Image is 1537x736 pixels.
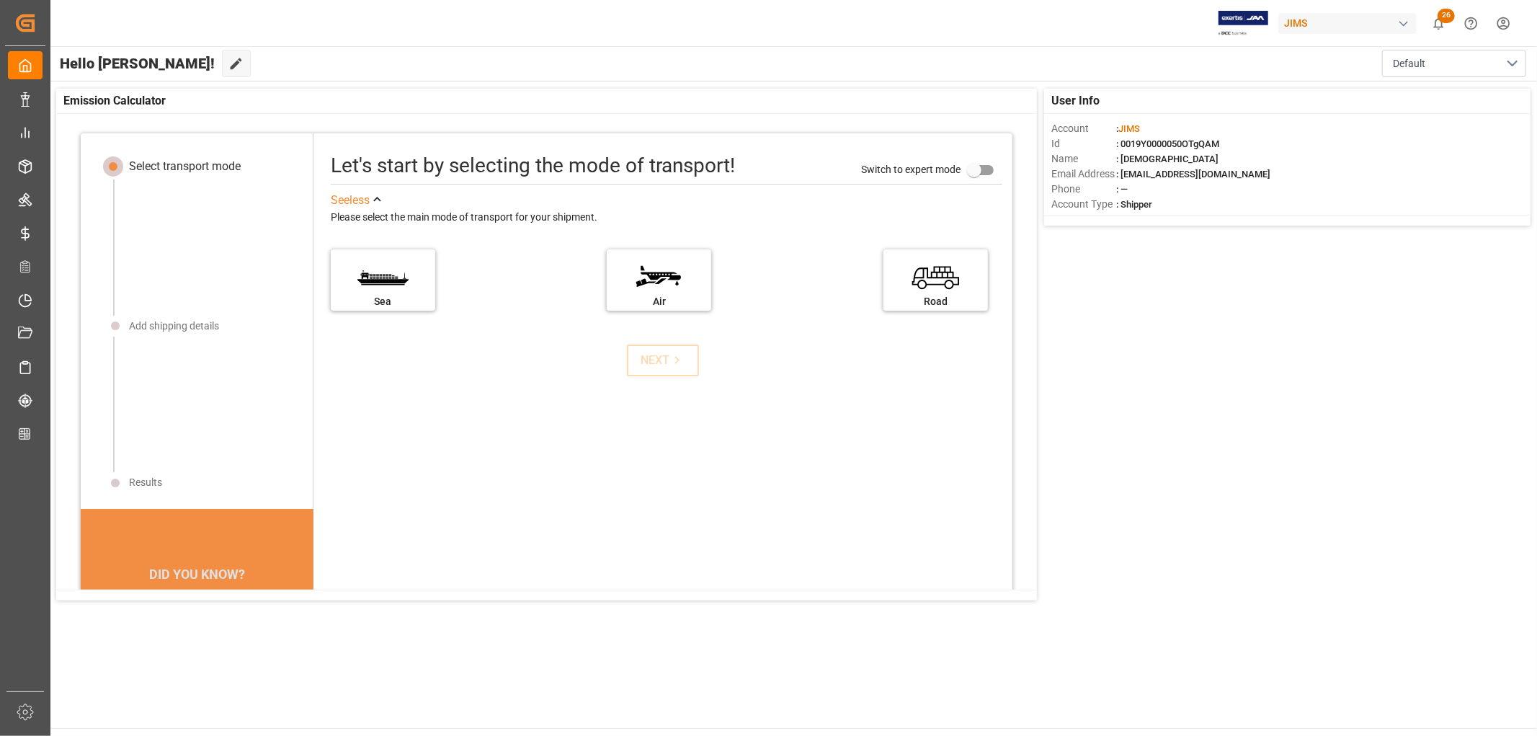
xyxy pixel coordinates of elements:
div: JIMS [1278,13,1417,34]
button: NEXT [627,345,699,376]
button: Help Center [1455,7,1487,40]
div: Please select the main mode of transport for your shipment. [331,209,1002,226]
span: Id [1051,136,1116,151]
span: Email Address [1051,167,1116,182]
span: : [1116,123,1140,134]
button: show 26 new notifications [1422,7,1455,40]
div: Add shipping details [129,319,219,334]
span: User Info [1051,92,1100,110]
button: previous slide / item [81,590,101,676]
span: : [DEMOGRAPHIC_DATA] [1116,154,1219,164]
div: DID YOU KNOW? [81,559,313,590]
span: Phone [1051,182,1116,197]
button: JIMS [1278,9,1422,37]
button: open menu [1382,50,1526,77]
div: Air [614,294,704,309]
span: : — [1116,184,1128,195]
div: Sea [338,294,428,309]
span: JIMS [1118,123,1140,134]
span: Default [1393,56,1425,71]
button: next slide / item [293,590,313,676]
span: Switch to expert mode [861,163,961,174]
div: Results [129,475,162,490]
div: See less [331,192,370,209]
span: Hello [PERSON_NAME]! [60,50,215,77]
div: In [DATE], carbon dioxide emissions from the European Union's transport sector reached 982 millio... [98,590,296,659]
span: : 0019Y0000050OTgQAM [1116,138,1219,149]
span: : Shipper [1116,199,1152,210]
img: Exertis%20JAM%20-%20Email%20Logo.jpg_1722504956.jpg [1219,11,1268,36]
div: Road [891,294,981,309]
span: 26 [1438,9,1455,23]
span: : [EMAIL_ADDRESS][DOMAIN_NAME] [1116,169,1270,179]
span: Emission Calculator [63,92,166,110]
div: Let's start by selecting the mode of transport! [331,151,735,181]
span: Account [1051,121,1116,136]
span: Account Type [1051,197,1116,212]
span: Name [1051,151,1116,167]
div: NEXT [641,352,685,369]
div: Select transport mode [129,158,241,175]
